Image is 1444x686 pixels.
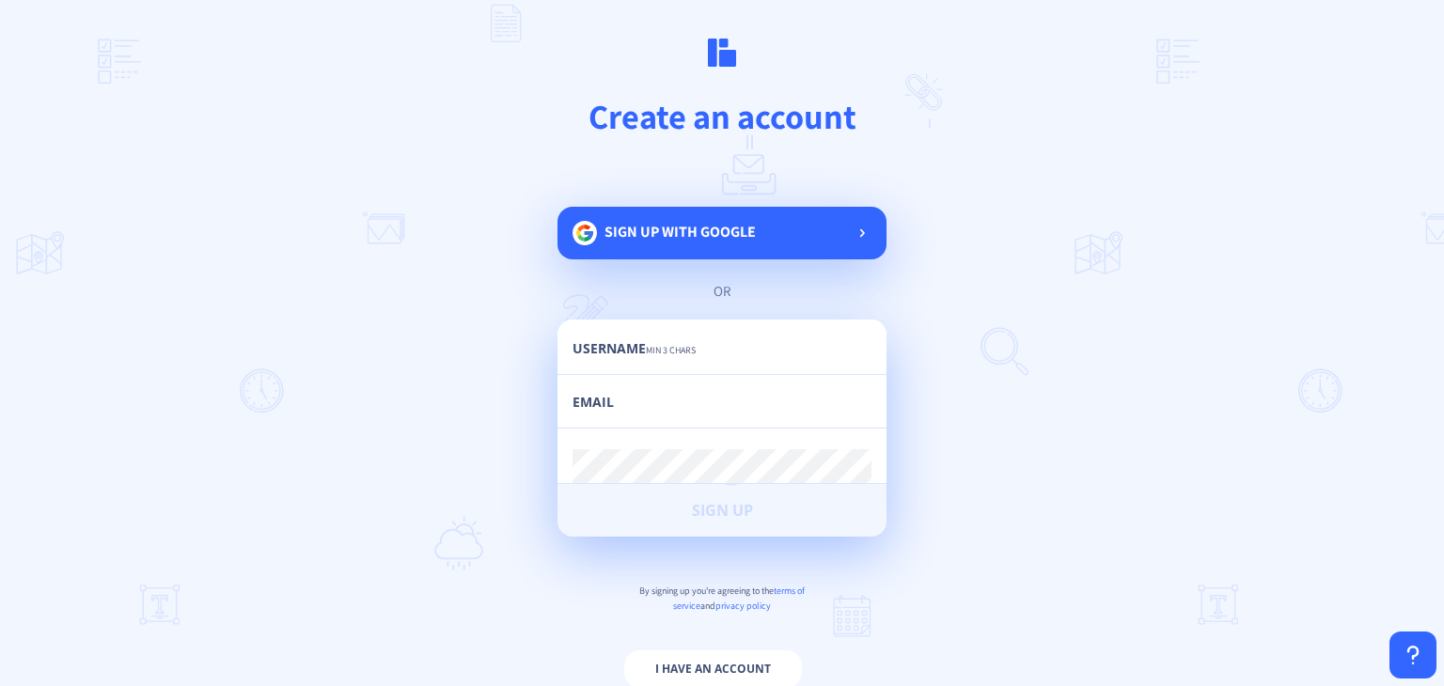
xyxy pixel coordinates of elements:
[715,600,771,612] span: privacy policy
[673,585,805,612] span: terms of service
[576,282,868,301] div: or
[692,503,753,518] span: Sign Up
[573,221,597,245] img: google.svg
[604,222,756,242] span: Sign up with google
[557,484,887,537] button: Sign Up
[708,39,736,67] img: logo.svg
[108,94,1336,138] h1: Create an account
[557,584,887,614] p: By signing up you're agreeing to the and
